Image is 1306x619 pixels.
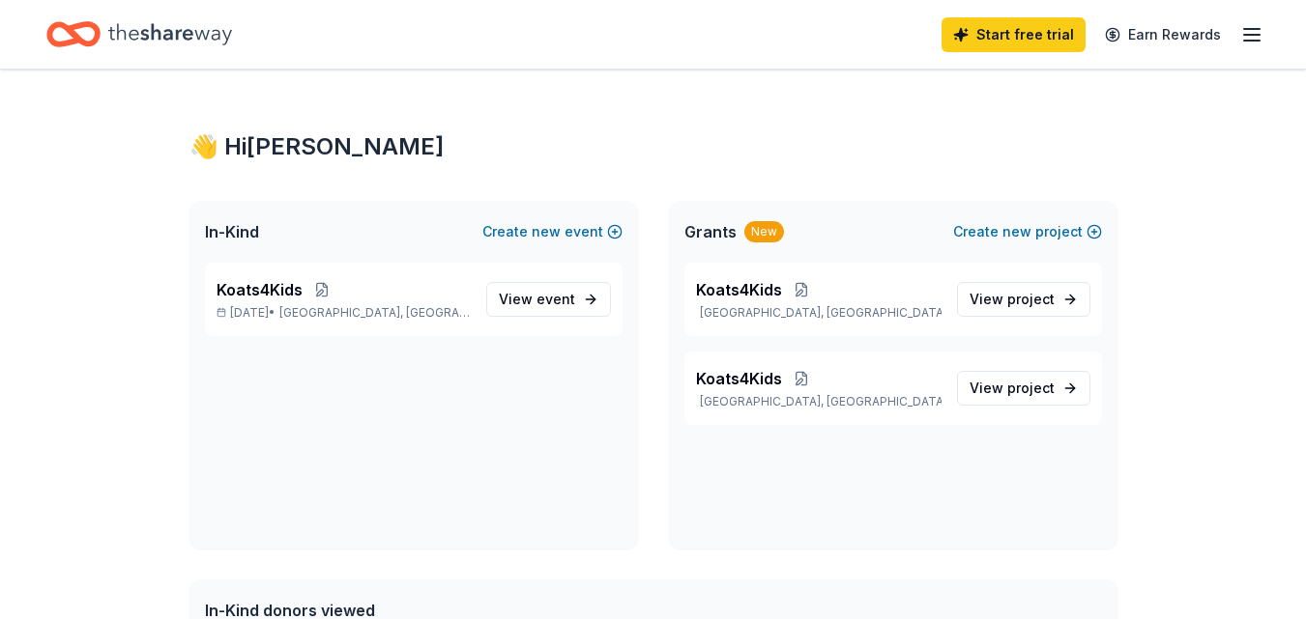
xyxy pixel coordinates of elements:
[1007,380,1055,396] span: project
[1093,17,1233,52] a: Earn Rewards
[957,371,1090,406] a: View project
[696,278,782,301] span: Koats4Kids
[482,220,623,243] button: Createnewevent
[696,394,942,409] p: [GEOGRAPHIC_DATA], [GEOGRAPHIC_DATA]
[532,220,561,243] span: new
[953,220,1102,243] button: Createnewproject
[942,17,1086,52] a: Start free trial
[46,12,232,57] a: Home
[696,367,782,390] span: Koats4Kids
[486,282,611,317] a: View event
[684,220,737,243] span: Grants
[499,288,575,311] span: View
[970,288,1055,311] span: View
[217,305,471,321] p: [DATE] •
[970,377,1055,400] span: View
[696,305,942,321] p: [GEOGRAPHIC_DATA], [GEOGRAPHIC_DATA]
[1007,291,1055,307] span: project
[744,221,784,242] div: New
[537,291,575,307] span: event
[205,220,259,243] span: In-Kind
[217,278,303,301] span: Koats4Kids
[957,282,1090,317] a: View project
[1002,220,1031,243] span: new
[279,305,470,321] span: [GEOGRAPHIC_DATA], [GEOGRAPHIC_DATA]
[189,131,1117,162] div: 👋 Hi [PERSON_NAME]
